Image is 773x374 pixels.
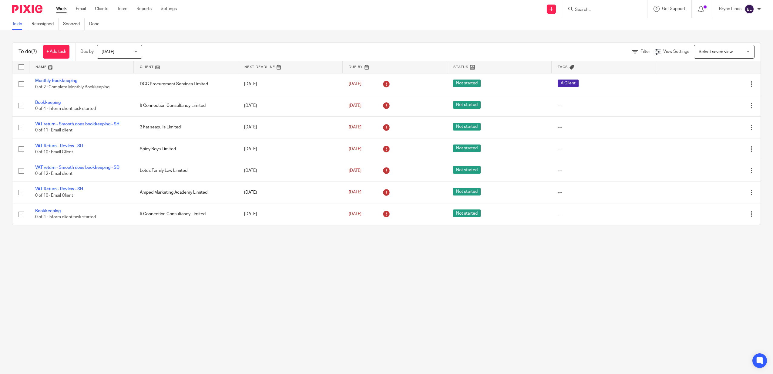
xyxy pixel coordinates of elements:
[558,168,650,174] div: ---
[238,73,343,95] td: [DATE]
[56,6,67,12] a: Work
[238,117,343,138] td: [DATE]
[238,160,343,182] td: [DATE]
[558,103,650,109] div: ---
[136,6,152,12] a: Reports
[35,100,61,105] a: Bookkeeping
[238,182,343,203] td: [DATE]
[453,188,481,195] span: Not started
[76,6,86,12] a: Email
[35,85,109,89] span: 0 of 2 · Complete Monthly Bookkeeping
[699,50,733,54] span: Select saved view
[349,147,361,151] span: [DATE]
[453,209,481,217] span: Not started
[63,18,85,30] a: Snoozed
[349,212,361,216] span: [DATE]
[453,144,481,152] span: Not started
[134,182,238,203] td: Amped Marketing Academy Limited
[349,104,361,108] span: [DATE]
[744,4,754,14] img: svg%3E
[134,73,238,95] td: DCG Procurement Services Limited
[558,146,650,152] div: ---
[349,125,361,129] span: [DATE]
[719,6,741,12] p: Brynn Lines
[134,95,238,116] td: It Connection Consultancy Limited
[35,150,73,154] span: 0 of 10 · Email Client
[95,6,108,12] a: Clients
[35,187,83,191] a: VAT Return - Review - SH
[18,49,37,55] h1: To do
[35,165,119,170] a: VAT return - Smooth does bookkeeping - SD
[134,203,238,225] td: It Connection Consultancy Limited
[349,168,361,173] span: [DATE]
[31,49,37,54] span: (7)
[32,18,59,30] a: Reassigned
[35,193,73,198] span: 0 of 10 · Email Client
[349,82,361,86] span: [DATE]
[558,189,650,195] div: ---
[662,7,685,11] span: Get Support
[453,80,481,87] span: Not started
[134,117,238,138] td: 3 Fat seagulls Limited
[35,215,96,219] span: 0 of 4 · Inform client task started
[35,172,72,176] span: 0 of 12 · Email client
[453,123,481,131] span: Not started
[161,6,177,12] a: Settings
[134,138,238,160] td: Spicy Boys Limited
[89,18,104,30] a: Done
[453,166,481,174] span: Not started
[43,45,69,59] a: + Add task
[238,203,343,225] td: [DATE]
[35,144,83,148] a: VAT Return - Review - SD
[558,80,579,87] span: A Client
[12,5,42,13] img: Pixie
[80,49,94,55] p: Due by
[558,65,568,69] span: Tags
[35,128,72,133] span: 0 of 11 · Email client
[574,7,629,13] input: Search
[134,160,238,182] td: Lotus Family Law Limited
[349,190,361,195] span: [DATE]
[558,124,650,130] div: ---
[102,50,114,54] span: [DATE]
[35,79,77,83] a: Monthly Bookkeeping
[35,107,96,111] span: 0 of 4 · Inform client task started
[35,209,61,213] a: Bookkeeping
[663,49,689,54] span: View Settings
[558,211,650,217] div: ---
[453,101,481,109] span: Not started
[35,122,119,126] a: VAT return - Smooth does bookkeeping - SH
[640,49,650,54] span: Filter
[238,95,343,116] td: [DATE]
[238,138,343,160] td: [DATE]
[12,18,27,30] a: To do
[117,6,127,12] a: Team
